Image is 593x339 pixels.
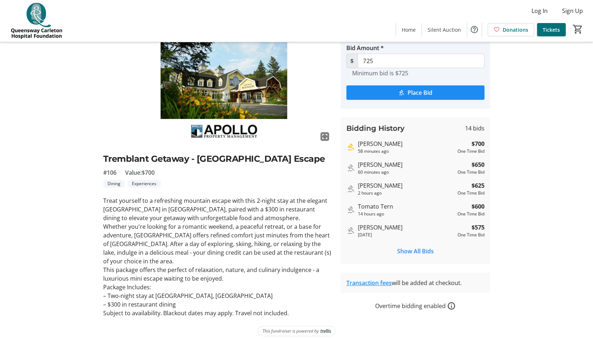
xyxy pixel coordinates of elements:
a: Donations [488,23,534,36]
p: Whether you're looking for a romantic weekend, a peaceful retreat, or a base for adventure, [GEOG... [103,222,332,266]
div: One Time Bid [457,148,484,155]
img: Image [103,15,332,144]
div: Tomato Tern [358,202,455,211]
span: Home [402,26,416,34]
label: Bid Amount * [346,44,384,52]
div: One Time Bid [457,232,484,238]
span: #106 [103,168,117,177]
mat-icon: Highest bid [346,143,355,151]
tr-label-badge: Dining [103,180,125,188]
div: [PERSON_NAME] [358,160,455,169]
span: Log In [532,6,548,15]
span: Sign Up [562,6,583,15]
mat-icon: Outbid [346,205,355,214]
button: Sign Up [556,5,589,17]
div: One Time Bid [457,190,484,196]
a: How overtime bidding works for silent auctions [447,302,456,310]
span: Silent Auction [428,26,461,34]
div: [PERSON_NAME] [358,223,455,232]
button: Cart [571,23,584,36]
img: Trellis Logo [320,329,331,334]
mat-icon: fullscreen [320,132,329,141]
a: Silent Auction [422,23,467,36]
strong: $625 [471,181,484,190]
mat-icon: Outbid [346,164,355,172]
p: This package offers the perfect of relaxation, nature, and culinary indulgence - a luxurious mini... [103,266,332,283]
button: Log In [526,5,553,17]
button: Show All Bids [346,244,484,258]
div: will be added at checkout. [346,278,484,287]
div: [DATE] [358,232,455,238]
a: Transaction fees [346,279,392,287]
strong: $600 [471,202,484,211]
strong: $700 [471,139,484,148]
img: QCH Foundation's Logo [4,3,68,39]
button: Place Bid [346,85,484,100]
mat-icon: Outbid [346,226,355,235]
div: Overtime bidding enabled [341,302,490,310]
tr-hint: Minimum bid is $725 [352,70,408,77]
span: 14 bids [465,124,484,133]
div: 58 minutes ago [358,148,455,155]
span: Tickets [543,26,560,34]
p: Treat yourself to a refreshing mountain escape with this 2-night stay at the elegant [GEOGRAPHIC_... [103,196,332,222]
a: Home [396,23,421,36]
div: One Time Bid [457,169,484,175]
p: – $300 in restaurant dining [103,300,332,309]
p: Subject to availability. Blackout dates may apply. Travel not included. [103,309,332,317]
span: $ [346,54,358,68]
p: – Two-night stay at [GEOGRAPHIC_DATA], [GEOGRAPHIC_DATA] [103,291,332,300]
strong: $650 [471,160,484,169]
strong: $575 [471,223,484,232]
div: [PERSON_NAME] [358,139,455,148]
tr-label-badge: Experiences [128,180,161,188]
span: This fundraiser is powered by [263,328,319,334]
div: [PERSON_NAME] [358,181,455,190]
div: 14 hours ago [358,211,455,217]
button: Help [467,22,482,37]
mat-icon: Outbid [346,184,355,193]
div: 2 hours ago [358,190,455,196]
span: Place Bid [407,88,432,97]
span: Donations [503,26,528,34]
a: Tickets [537,23,566,36]
span: Value: $700 [125,168,155,177]
p: Package Includes: [103,283,332,291]
h2: Tremblant Getaway - [GEOGRAPHIC_DATA] Escape [103,152,332,165]
h3: Bidding History [346,123,405,134]
div: One Time Bid [457,211,484,217]
span: Show All Bids [397,247,434,255]
div: 60 minutes ago [358,169,455,175]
